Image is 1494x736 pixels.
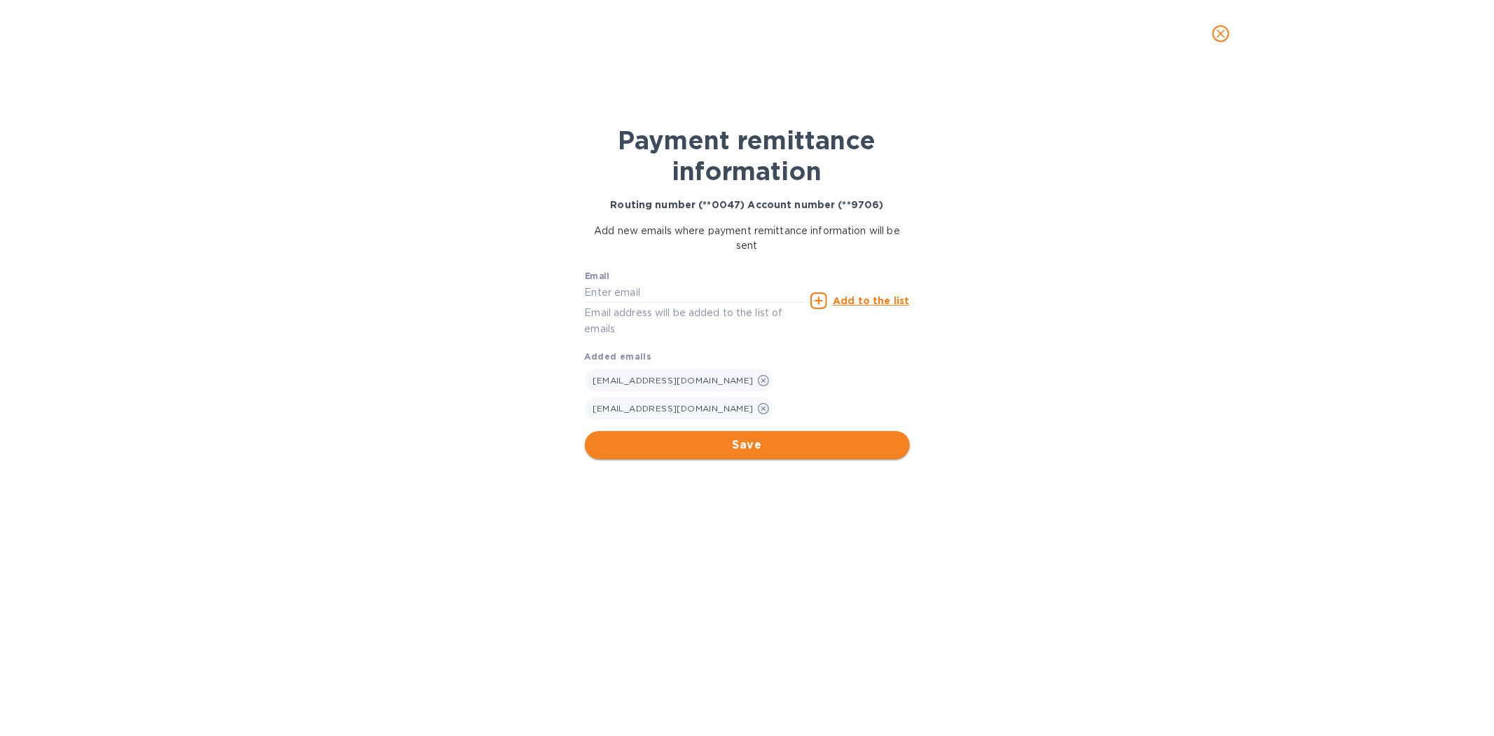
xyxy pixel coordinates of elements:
div: [EMAIL_ADDRESS][DOMAIN_NAME] [585,369,773,392]
b: Added emails [585,351,652,362]
span: [EMAIL_ADDRESS][DOMAIN_NAME] [593,403,754,414]
b: Routing number (**0047) Account number (**9706) [610,199,883,210]
p: Add new emails where payment remittance information will be sent [585,224,910,253]
input: Enter email [585,282,805,304]
label: Email [585,272,609,280]
span: Save [596,437,899,454]
button: close [1204,17,1238,50]
b: Payment remittance information [618,125,876,186]
u: Add to the list [833,295,909,306]
p: Email address will be added to the list of emails [585,305,805,337]
div: [EMAIL_ADDRESS][DOMAIN_NAME] [585,397,773,420]
span: [EMAIL_ADDRESS][DOMAIN_NAME] [593,375,754,386]
button: Save [585,431,910,459]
